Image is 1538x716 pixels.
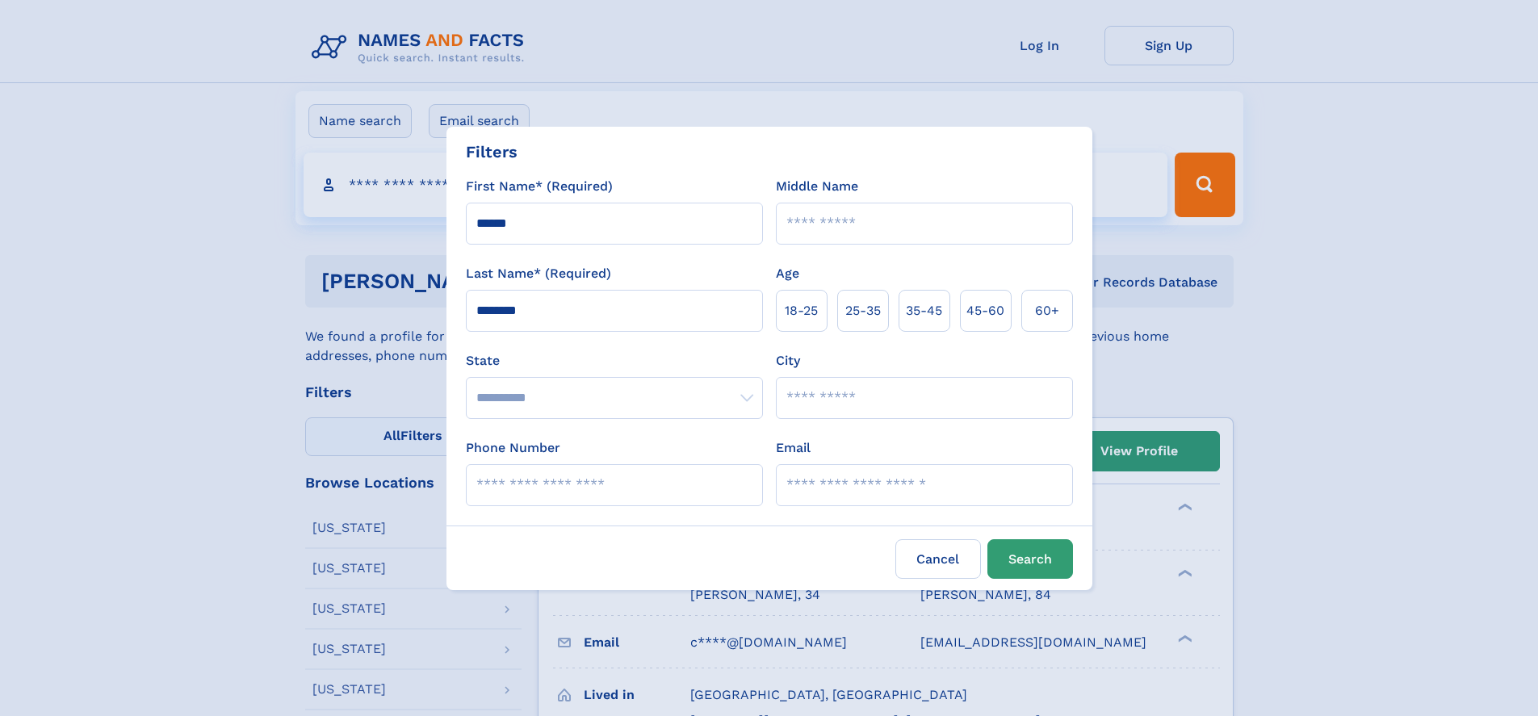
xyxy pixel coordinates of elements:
[776,177,858,196] label: Middle Name
[776,264,799,283] label: Age
[785,301,818,320] span: 18‑25
[466,351,763,371] label: State
[987,539,1073,579] button: Search
[906,301,942,320] span: 35‑45
[845,301,881,320] span: 25‑35
[895,539,981,579] label: Cancel
[466,438,560,458] label: Phone Number
[1035,301,1059,320] span: 60+
[776,438,811,458] label: Email
[776,351,800,371] label: City
[466,177,613,196] label: First Name* (Required)
[466,140,518,164] div: Filters
[966,301,1004,320] span: 45‑60
[466,264,611,283] label: Last Name* (Required)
